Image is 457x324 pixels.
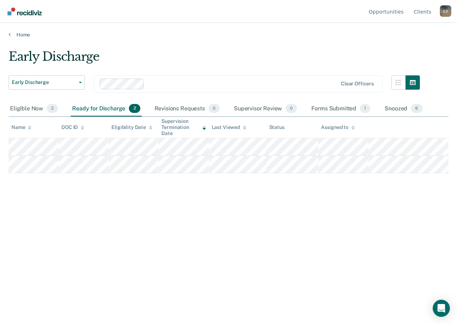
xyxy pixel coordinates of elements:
[9,75,85,90] button: Early Discharge
[411,104,422,113] span: 6
[269,124,285,130] div: Status
[440,5,451,17] button: Profile dropdown button
[71,101,141,117] div: Ready for Discharge2
[360,104,370,113] span: 1
[153,101,221,117] div: Revisions Requests0
[7,8,42,15] img: Recidiviz
[129,104,140,113] span: 2
[232,101,298,117] div: Supervisor Review0
[9,49,420,70] div: Early Discharge
[9,101,59,117] div: Eligible Now2
[321,124,355,130] div: Assigned to
[161,118,206,136] div: Supervision Termination Date
[209,104,220,113] span: 0
[9,31,448,38] a: Home
[61,124,84,130] div: DOC ID
[341,81,374,87] div: Clear officers
[286,104,297,113] span: 0
[383,101,424,117] div: Snoozed6
[433,300,450,317] div: Open Intercom Messenger
[47,104,58,113] span: 2
[12,79,76,85] span: Early Discharge
[111,124,152,130] div: Eligibility Date
[11,124,31,130] div: Name
[440,5,451,17] div: E D
[310,101,372,117] div: Forms Submitted1
[212,124,246,130] div: Last Viewed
